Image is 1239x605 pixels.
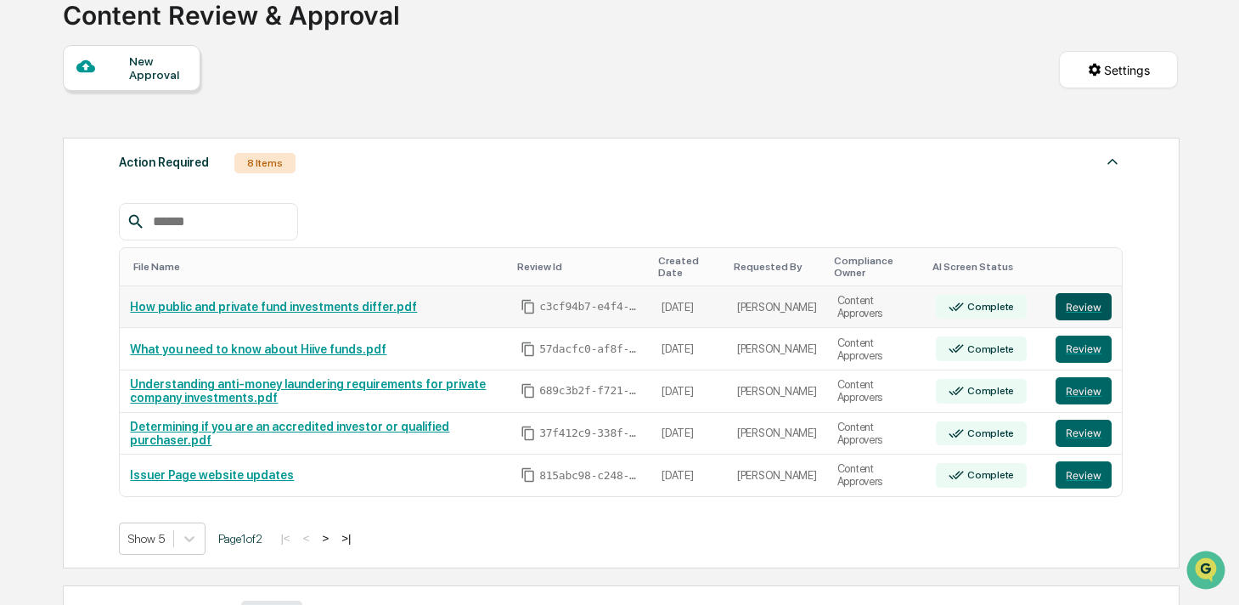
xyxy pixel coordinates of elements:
td: [PERSON_NAME] [727,286,827,329]
button: Review [1056,461,1112,489]
a: What you need to know about Hiive funds.pdf [130,342,386,356]
td: Content Approvers [827,413,926,455]
button: < [298,531,315,546]
div: Complete [964,427,1014,439]
p: How can we help? [17,36,309,63]
button: |< [275,531,295,546]
td: [PERSON_NAME] [727,328,827,370]
div: Complete [964,385,1014,397]
button: >| [336,531,356,546]
td: [PERSON_NAME] [727,413,827,455]
div: Toggle SortBy [517,261,645,273]
td: [PERSON_NAME] [727,370,827,413]
td: [DATE] [651,370,727,413]
td: [PERSON_NAME] [727,455,827,496]
span: 37f412c9-338f-42cb-99a2-e0de738d2756 [539,427,641,440]
button: Review [1056,420,1112,447]
div: Complete [964,469,1014,481]
span: Page 1 of 2 [218,532,262,546]
div: Toggle SortBy [133,261,504,273]
span: 815abc98-c248-4f62-a147-d06131b3a24d [539,469,641,483]
span: c3cf94b7-e4f4-4a11-bdb7-54460614abdc [539,300,641,314]
td: [DATE] [651,286,727,329]
a: Determining if you are an accredited investor or qualified purchaser.pdf [130,420,449,447]
span: Pylon [169,288,206,301]
iframe: Open customer support [1185,549,1231,595]
input: Clear [44,77,280,95]
span: Copy Id [521,467,536,483]
a: 🖐️Preclearance [10,207,116,238]
a: Understanding anti-money laundering requirements for private company investments.pdf [130,377,486,404]
div: 🖐️ [17,216,31,229]
a: How public and private fund investments differ.pdf [130,300,417,314]
div: 🗄️ [123,216,137,229]
td: Content Approvers [827,455,926,496]
span: Copy Id [521,383,536,399]
span: 689c3b2f-f721-43d9-acbb-87360bc1cb55 [539,384,641,398]
div: We're available if you need us! [58,147,215,161]
div: Toggle SortBy [932,261,1039,273]
td: Content Approvers [827,286,926,329]
span: Attestations [140,214,211,231]
span: Data Lookup [34,246,107,263]
td: [DATE] [651,328,727,370]
span: Copy Id [521,342,536,357]
a: 🔎Data Lookup [10,240,114,270]
a: Issuer Page website updates [130,468,294,482]
button: Review [1056,377,1112,404]
span: Copy Id [521,426,536,441]
div: Complete [964,301,1014,313]
td: [DATE] [651,413,727,455]
div: Complete [964,343,1014,355]
div: New Approval [129,54,186,82]
td: Content Approvers [827,370,926,413]
button: Review [1056,336,1112,363]
td: Content Approvers [827,328,926,370]
img: 1746055101610-c473b297-6a78-478c-a979-82029cc54cd1 [17,130,48,161]
div: Toggle SortBy [658,255,720,279]
div: Toggle SortBy [1059,261,1115,273]
div: Action Required [119,151,209,173]
a: Powered byPylon [120,287,206,301]
span: Copy Id [521,299,536,314]
div: Toggle SortBy [734,261,820,273]
a: 🗄️Attestations [116,207,217,238]
img: caret [1102,151,1123,172]
div: 8 Items [234,153,296,173]
div: 🔎 [17,248,31,262]
button: Settings [1059,51,1178,88]
button: > [317,531,334,546]
span: 57dacfc0-af8f-40ac-b1d4-848c6e3b2a1b [539,342,641,356]
td: [DATE] [651,455,727,496]
button: Start new chat [289,135,309,155]
button: Review [1056,293,1112,320]
span: Preclearance [34,214,110,231]
div: Toggle SortBy [834,255,919,279]
div: Start new chat [58,130,279,147]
